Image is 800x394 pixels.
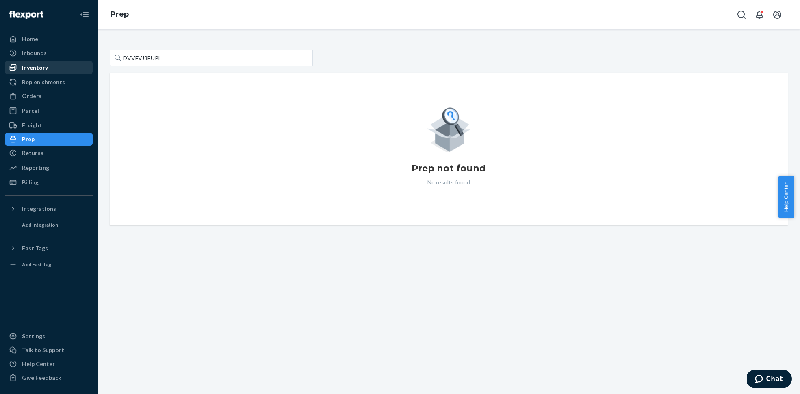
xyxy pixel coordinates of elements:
img: Flexport logo [9,11,43,19]
div: Parcel [22,107,39,115]
ol: breadcrumbs [104,3,135,26]
a: Replenishments [5,76,93,89]
div: Returns [22,149,43,157]
a: Home [5,33,93,46]
button: Help Center [778,176,794,218]
input: Search prep jobs [110,50,313,66]
div: Settings [22,332,45,340]
div: Fast Tags [22,244,48,252]
div: Inbounds [22,49,47,57]
a: Billing [5,176,93,189]
a: Add Fast Tag [5,258,93,271]
button: Open notifications [751,7,767,23]
div: Talk to Support [22,346,64,354]
a: Reporting [5,161,93,174]
div: Prep [22,135,35,143]
div: Help Center [22,360,55,368]
div: Billing [22,178,39,186]
a: Orders [5,90,93,103]
button: Open Search Box [733,7,750,23]
button: Integrations [5,202,93,215]
div: Inventory [22,63,48,72]
h1: Prep not found [412,162,486,175]
div: Replenishments [22,78,65,86]
button: Fast Tags [5,242,93,255]
a: Inventory [5,61,93,74]
div: Home [22,35,38,43]
div: Add Fast Tag [22,261,51,268]
a: Freight [5,119,93,132]
a: Returns [5,147,93,160]
button: Open account menu [769,7,785,23]
button: Talk to Support [5,344,93,357]
a: Add Integration [5,219,93,232]
div: Orders [22,92,41,100]
div: Reporting [22,164,49,172]
button: Close Navigation [76,7,93,23]
a: Settings [5,330,93,343]
div: Freight [22,121,42,129]
a: Parcel [5,104,93,117]
div: Give Feedback [22,374,61,382]
div: Integrations [22,205,56,213]
a: Prep [111,10,129,19]
iframe: Opens a widget where you can chat to one of our agents [747,370,792,390]
div: Add Integration [22,221,58,228]
p: No results found [427,178,470,186]
a: Inbounds [5,46,93,59]
img: Empty list [427,105,471,152]
a: Prep [5,133,93,146]
button: Give Feedback [5,371,93,384]
a: Help Center [5,357,93,370]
